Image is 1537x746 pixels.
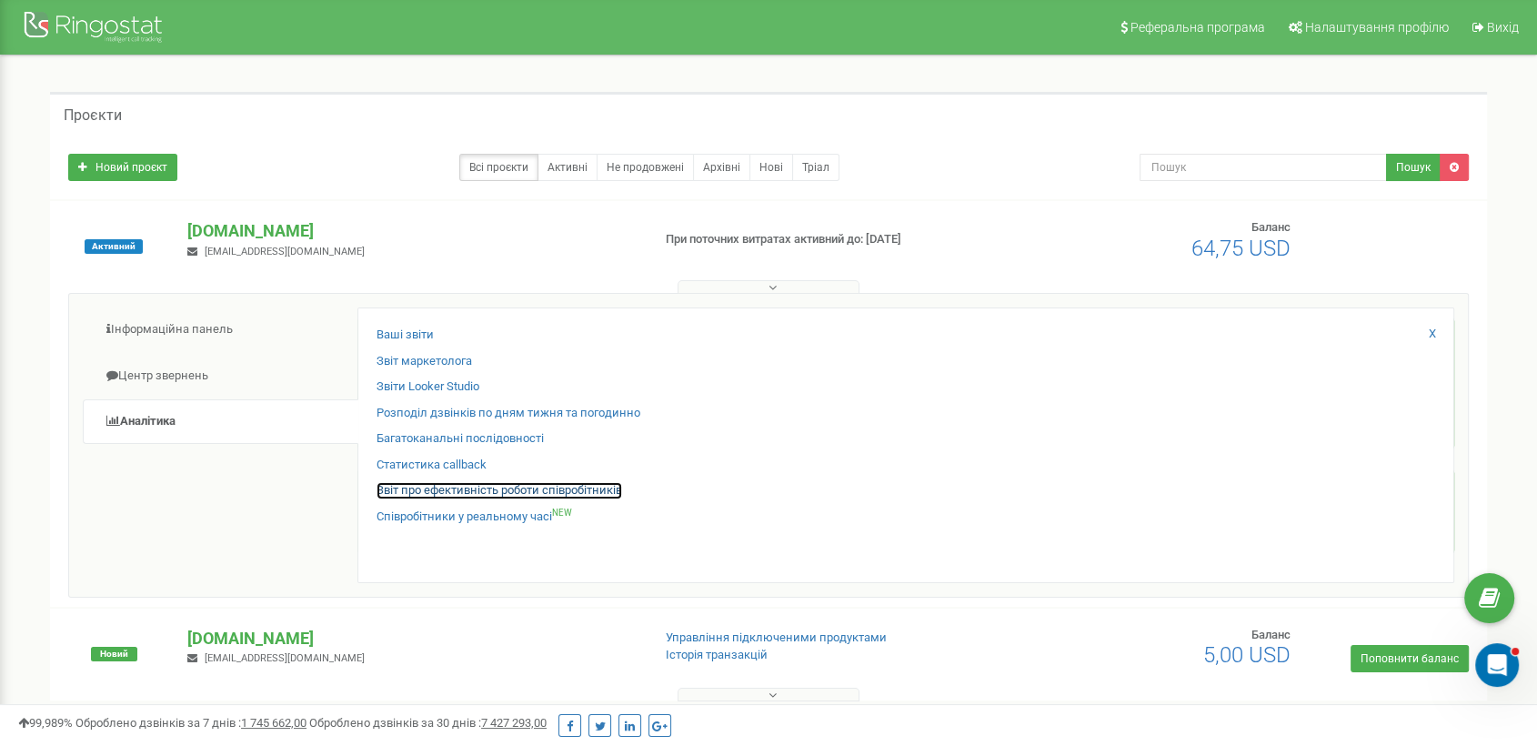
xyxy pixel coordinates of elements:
[91,647,137,661] span: Новий
[18,716,73,730] span: 99,989%
[1351,645,1469,672] a: Поповнити баланс
[1251,628,1291,641] span: Баланс
[693,154,750,181] a: Архівні
[1130,20,1265,35] span: Реферальна програма
[1140,154,1388,181] input: Пошук
[459,154,538,181] a: Всі проєкти
[241,716,306,730] u: 1 745 662,00
[64,107,122,124] h5: Проєкти
[1386,154,1441,181] button: Пошук
[377,378,479,396] a: Звіти Looker Studio
[1429,326,1436,343] a: X
[377,353,472,370] a: Звіт маркетолога
[377,482,622,499] a: Звіт про ефективність роботи співробітників
[1475,643,1519,687] iframe: Intercom live chat
[1203,642,1291,668] span: 5,00 USD
[75,716,306,730] span: Оброблено дзвінків за 7 днів :
[666,648,768,661] a: Історія транзакцій
[1251,220,1291,234] span: Баланс
[749,154,793,181] a: Нові
[537,154,598,181] a: Активні
[85,239,143,254] span: Активний
[1305,20,1449,35] span: Налаштування профілю
[597,154,694,181] a: Не продовжені
[68,154,177,181] a: Новий проєкт
[1487,20,1519,35] span: Вихід
[377,509,572,526] a: Співробітники у реальному часіNEW
[377,327,434,344] a: Ваші звіти
[1191,236,1291,261] span: 64,75 USD
[187,219,636,243] p: [DOMAIN_NAME]
[205,652,365,664] span: [EMAIL_ADDRESS][DOMAIN_NAME]
[83,399,358,444] a: Аналiтика
[481,716,547,730] u: 7 427 293,00
[666,630,887,644] a: Управління підключеними продуктами
[309,716,547,730] span: Оброблено дзвінків за 30 днів :
[792,154,839,181] a: Тріал
[552,508,572,518] sup: NEW
[83,354,358,398] a: Центр звернень
[83,307,358,352] a: Інформаційна панель
[187,627,636,650] p: [DOMAIN_NAME]
[666,231,996,248] p: При поточних витратах активний до: [DATE]
[377,405,640,422] a: Розподіл дзвінків по дням тижня та погодинно
[205,246,365,257] span: [EMAIL_ADDRESS][DOMAIN_NAME]
[377,457,487,474] a: Статистика callback
[377,430,544,448] a: Багатоканальні послідовності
